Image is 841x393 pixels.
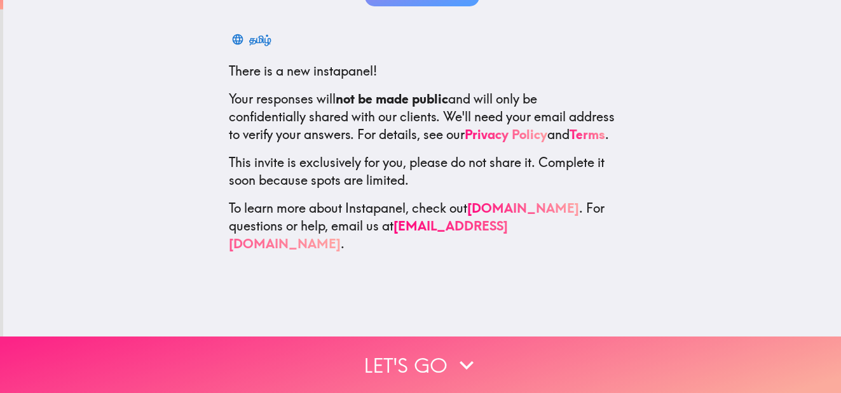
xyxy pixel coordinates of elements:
[570,126,605,142] a: Terms
[229,154,615,189] p: This invite is exclusively for you, please do not share it. Complete it soon because spots are li...
[229,90,615,143] p: Your responses will and will only be confidentially shared with our clients. We'll need your emai...
[229,63,377,79] span: There is a new instapanel!
[467,200,579,216] a: [DOMAIN_NAME]
[465,126,547,142] a: Privacy Policy
[229,199,615,253] p: To learn more about Instapanel, check out . For questions or help, email us at .
[229,27,276,52] button: தமிழ்
[229,218,508,251] a: [EMAIL_ADDRESS][DOMAIN_NAME]
[249,30,271,48] div: தமிழ்
[336,91,448,107] b: not be made public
